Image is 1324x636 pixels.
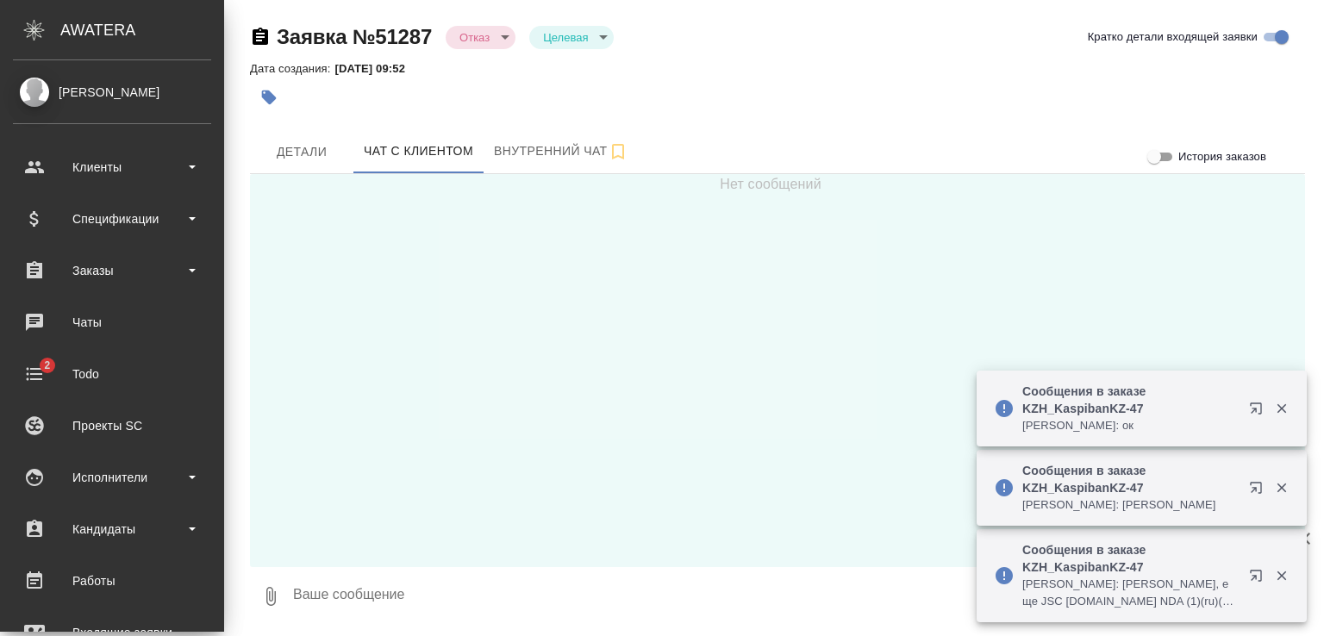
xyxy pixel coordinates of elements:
[250,62,334,75] p: Дата создания:
[277,25,432,48] a: Заявка №51287
[13,154,211,180] div: Клиенты
[538,30,593,45] button: Целевая
[1022,462,1238,496] p: Сообщения в заказе KZH_KaspibanKZ-47
[13,206,211,232] div: Спецификации
[1239,391,1280,433] button: Открыть в новой вкладке
[4,301,220,344] a: Чаты
[364,140,473,162] span: Чат с клиентом
[334,62,418,75] p: [DATE] 09:52
[250,27,271,47] button: Скопировать ссылку
[1178,148,1266,165] span: История заказов
[1022,383,1238,417] p: Сообщения в заказе KZH_KaspibanKZ-47
[13,465,211,490] div: Исполнители
[4,352,220,396] a: 2Todo
[1239,471,1280,512] button: Открыть в новой вкладке
[1264,401,1299,416] button: Закрыть
[1022,576,1238,610] p: [PERSON_NAME]: [PERSON_NAME], еще JSC [DOMAIN_NAME] NDA (1)(ru)(kk) русский перевод отдельно отда...
[1022,496,1238,514] p: [PERSON_NAME]: [PERSON_NAME]
[13,258,211,284] div: Заказы
[34,357,60,374] span: 2
[13,361,211,387] div: Todo
[1264,480,1299,496] button: Закрыть
[529,26,614,49] div: Отказ
[13,516,211,542] div: Кандидаты
[13,309,211,335] div: Чаты
[13,83,211,102] div: [PERSON_NAME]
[4,404,220,447] a: Проекты SC
[1022,417,1238,434] p: [PERSON_NAME]: ок
[60,13,224,47] div: AWATERA
[446,26,515,49] div: Отказ
[13,413,211,439] div: Проекты SC
[13,568,211,594] div: Работы
[494,140,628,162] span: Внутренний чат
[4,559,220,602] a: Работы
[720,174,821,195] span: Нет сообщений
[608,141,628,162] svg: Подписаться
[1022,541,1238,576] p: Сообщения в заказе KZH_KaspibanKZ-47
[353,130,484,173] button: 77079422936 (Салтанат) - (undefined)
[454,30,495,45] button: Отказ
[250,78,288,116] button: Добавить тэг
[1239,558,1280,600] button: Открыть в новой вкладке
[1264,568,1299,583] button: Закрыть
[260,141,343,163] span: Детали
[1088,28,1258,46] span: Кратко детали входящей заявки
